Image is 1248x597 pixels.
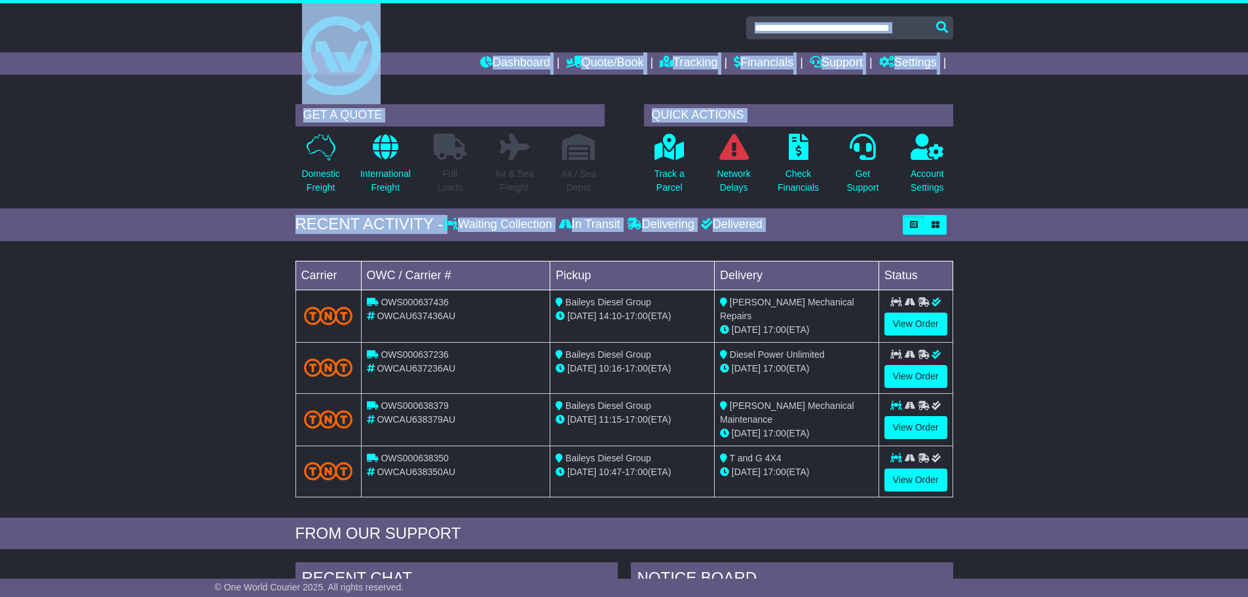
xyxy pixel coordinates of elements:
span: [DATE] [567,467,596,477]
span: Diesel Power Unlimited [730,349,825,360]
div: - (ETA) [556,309,709,323]
a: View Order [884,416,947,439]
a: Support [810,52,863,75]
p: Network Delays [717,167,750,195]
a: Quote/Book [566,52,643,75]
span: 10:16 [599,363,622,374]
span: OWCAU637236AU [377,363,455,374]
a: GetSupport [846,133,879,202]
img: TNT_Domestic.png [304,358,353,376]
a: View Order [884,313,947,336]
span: [DATE] [732,428,761,438]
a: Financials [734,52,793,75]
span: Baileys Diesel Group [565,349,651,360]
a: Settings [879,52,937,75]
td: Pickup [550,261,715,290]
p: Get Support [846,167,879,195]
span: [DATE] [732,363,761,374]
span: OWCAU638379AU [377,414,455,425]
div: In Transit [556,218,624,232]
span: Baileys Diesel Group [565,400,651,411]
img: TNT_Domestic.png [304,307,353,324]
span: 14:10 [599,311,622,321]
div: (ETA) [720,362,873,376]
span: Baileys Diesel Group [565,453,651,463]
div: (ETA) [720,323,873,337]
span: [DATE] [567,414,596,425]
a: DomesticFreight [301,133,340,202]
div: (ETA) [720,427,873,440]
span: Baileys Diesel Group [565,297,651,307]
td: Delivery [714,261,879,290]
span: 17:00 [625,467,648,477]
span: 17:00 [625,363,648,374]
img: TNT_Domestic.png [304,462,353,480]
a: Dashboard [480,52,550,75]
span: 17:00 [625,414,648,425]
div: - (ETA) [556,413,709,427]
span: [DATE] [567,311,596,321]
p: Full Loads [434,167,466,195]
div: - (ETA) [556,362,709,376]
img: TNT_Domestic.png [304,410,353,428]
p: Domestic Freight [301,167,339,195]
span: OWCAU638350AU [377,467,455,477]
span: 17:00 [763,467,786,477]
span: [PERSON_NAME] Mechanical Maintenance [720,400,854,425]
div: RECENT ACTIVITY - [295,215,444,234]
p: Track a Parcel [654,167,685,195]
span: 17:00 [763,363,786,374]
td: Carrier [295,261,361,290]
span: OWCAU637436AU [377,311,455,321]
a: NetworkDelays [716,133,751,202]
div: QUICK ACTIONS [644,104,953,126]
div: GET A QUOTE [295,104,605,126]
span: 17:00 [625,311,648,321]
div: Delivered [698,218,763,232]
span: OWS000637236 [381,349,449,360]
td: OWC / Carrier # [361,261,550,290]
div: FROM OUR SUPPORT [295,524,953,543]
span: [DATE] [732,324,761,335]
span: OWS000638350 [381,453,449,463]
span: 17:00 [763,324,786,335]
p: International Freight [360,167,411,195]
p: Account Settings [911,167,944,195]
span: [DATE] [732,467,761,477]
div: Waiting Collection [443,218,555,232]
div: - (ETA) [556,465,709,479]
div: (ETA) [720,465,873,479]
a: View Order [884,469,947,491]
a: View Order [884,365,947,388]
span: [DATE] [567,363,596,374]
a: InternationalFreight [360,133,411,202]
p: Air / Sea Depot [561,167,597,195]
a: Tracking [660,52,717,75]
span: 17:00 [763,428,786,438]
a: AccountSettings [910,133,945,202]
span: 11:15 [599,414,622,425]
span: OWS000638379 [381,400,449,411]
span: © One World Courier 2025. All rights reserved. [215,582,404,592]
span: [PERSON_NAME] Mechanical Repairs [720,297,854,321]
td: Status [879,261,953,290]
a: CheckFinancials [777,133,820,202]
p: Air & Sea Freight [495,167,534,195]
span: 10:47 [599,467,622,477]
div: Delivering [624,218,698,232]
span: OWS000637436 [381,297,449,307]
p: Check Financials [778,167,819,195]
span: T and G 4X4 [730,453,782,463]
a: Track aParcel [654,133,685,202]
